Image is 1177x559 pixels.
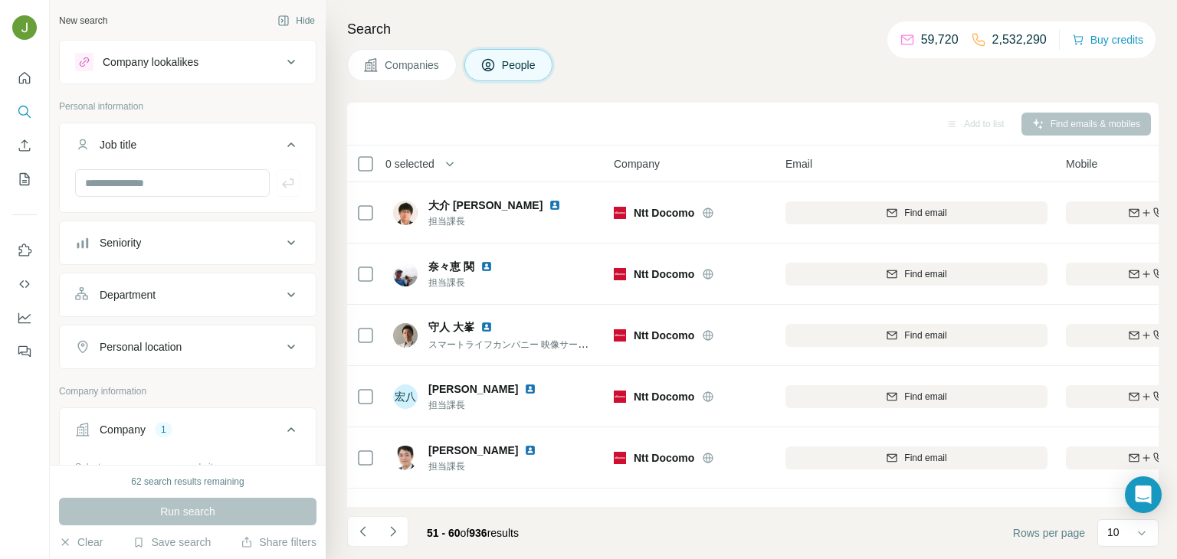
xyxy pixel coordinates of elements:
span: Ntt Docomo [634,205,694,221]
button: Clear [59,534,103,550]
img: Logo of Ntt Docomo [614,329,626,342]
div: 宏八 [393,384,418,409]
span: People [502,57,537,73]
img: LinkedIn logo [480,260,493,273]
button: My lists [12,165,37,193]
span: [PERSON_NAME] [428,443,518,458]
img: Avatar [393,507,418,531]
button: Find email [785,201,1047,224]
div: Personal location [100,339,182,355]
span: results [427,527,519,539]
button: Use Surfe on LinkedIn [12,237,37,264]
span: Ntt Docomo [634,450,694,466]
img: Avatar [393,323,418,348]
button: Department [60,276,316,313]
div: 1 [155,423,172,436]
span: Company [614,156,660,172]
img: LinkedIn logo [524,444,536,456]
span: 大介 [PERSON_NAME] [428,198,543,213]
img: Avatar [12,15,37,40]
button: Save search [133,534,211,550]
span: 奈々恵 関 [428,259,474,274]
img: LinkedIn logo [549,199,561,211]
span: 担当課長 [428,459,555,473]
button: Company lookalikes [60,44,316,80]
button: Feedback [12,338,37,365]
span: 担当課長 [428,398,555,412]
button: Hide [267,9,326,32]
span: [PERSON_NAME] [428,381,518,397]
button: Navigate to next page [378,516,408,547]
p: 2,532,290 [992,31,1047,49]
span: of [461,527,470,539]
span: Ntt Docomo [634,266,694,282]
button: Find email [785,385,1047,408]
img: LinkedIn logo [524,383,536,395]
span: Find email [904,451,946,465]
button: Personal location [60,329,316,365]
div: Job title [100,137,136,152]
button: Find email [785,446,1047,469]
span: Ntt Docomo [634,389,694,404]
span: Find email [904,267,946,281]
img: Avatar [393,262,418,286]
div: Seniority [100,235,141,250]
p: Company information [59,384,316,398]
h4: Search [347,18,1159,40]
button: Find email [785,324,1047,347]
span: 0 selected [385,156,434,172]
img: LinkedIn logo [480,321,493,333]
button: Use Surfe API [12,270,37,298]
button: Search [12,98,37,126]
span: 担当課長 [428,214,579,228]
span: Companies [385,57,441,73]
div: Company [100,422,146,437]
span: Mobile [1066,156,1097,172]
button: Enrich CSV [12,132,37,159]
img: Logo of Ntt Docomo [614,452,626,464]
p: 59,720 [921,31,959,49]
div: Company lookalikes [103,54,198,70]
div: New search [59,14,107,28]
span: [PERSON_NAME] [428,504,518,519]
img: Logo of Ntt Docomo [614,268,626,280]
span: 51 - 60 [427,527,461,539]
img: Avatar [393,446,418,470]
button: Dashboard [12,304,37,332]
div: 62 search results remaining [131,475,244,489]
span: 守人 大峯 [428,319,474,335]
button: Quick start [12,64,37,92]
button: Buy credits [1072,29,1143,51]
span: Email [785,156,812,172]
img: LinkedIn logo [524,505,536,518]
p: 10 [1107,525,1120,540]
span: Find email [904,206,946,220]
button: Seniority [60,224,316,261]
img: Logo of Ntt Docomo [614,391,626,403]
span: 936 [469,527,487,539]
img: Logo of Ntt Docomo [614,207,626,219]
span: 担当課長 [428,276,511,289]
button: Navigate to previous page [347,516,378,547]
div: Open Intercom Messenger [1125,476,1162,513]
span: Rows per page [1013,525,1085,541]
button: Share filters [241,534,316,550]
img: Avatar [393,201,418,225]
button: Job title [60,126,316,169]
p: Personal information [59,100,316,113]
span: Find email [904,390,946,404]
span: スマートライフカンパニー 映像サービス部 担当課長 [428,338,645,350]
button: Find email [785,263,1047,286]
div: Department [100,287,156,302]
span: Ntt Docomo [634,328,694,343]
button: Company1 [60,411,316,454]
div: Select a company name or website [75,454,300,474]
span: Find email [904,329,946,342]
